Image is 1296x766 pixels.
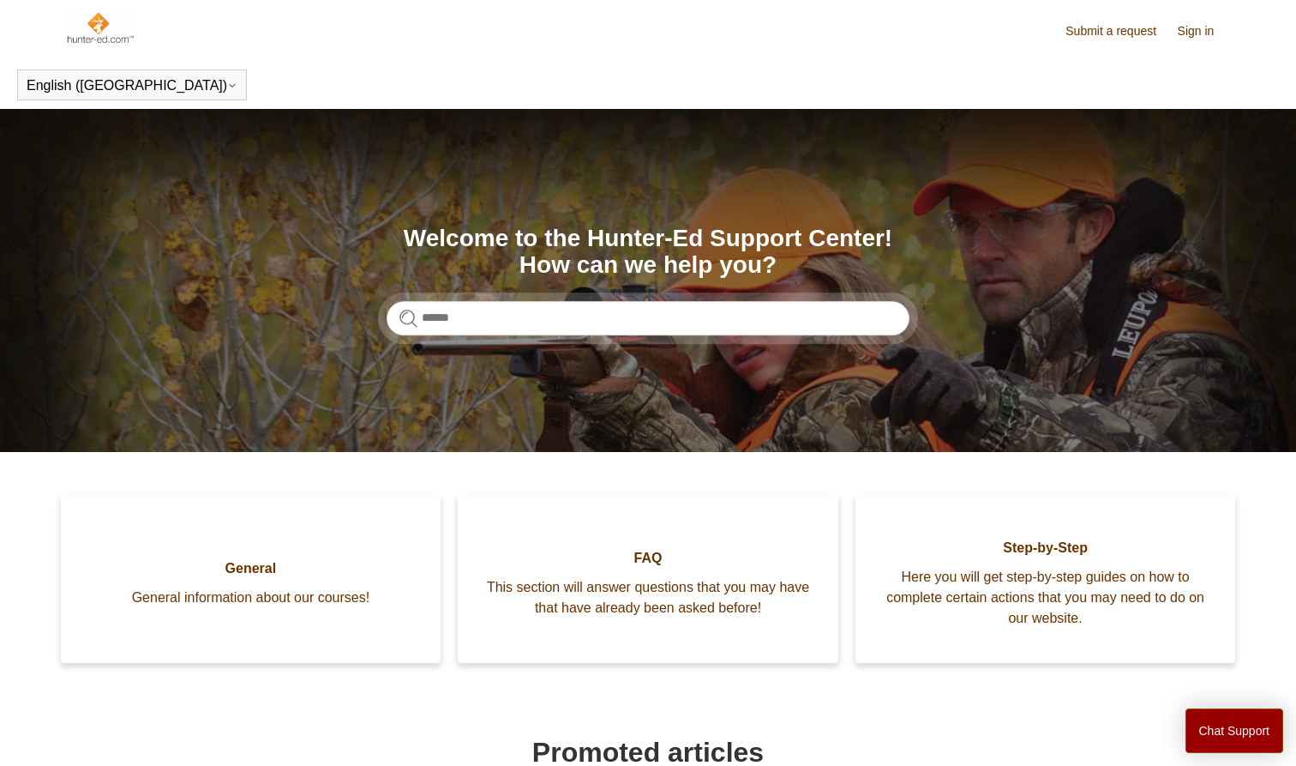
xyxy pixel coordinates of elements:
[387,226,909,279] h1: Welcome to the Hunter-Ed Support Center! How can we help you?
[27,78,237,93] button: English ([GEOGRAPHIC_DATA])
[881,538,1210,558] span: Step-by-Step
[1178,22,1232,40] a: Sign in
[881,567,1210,629] span: Here you will get step-by-step guides on how to complete certain actions that you may need to do ...
[61,495,441,663] a: General General information about our courses!
[855,495,1236,663] a: Step-by-Step Here you will get step-by-step guides on how to complete certain actions that you ma...
[65,10,135,45] img: Hunter-Ed Help Center home page
[87,588,416,608] span: General information about our courses!
[1185,709,1284,753] button: Chat Support
[387,301,909,335] input: Search
[483,548,813,569] span: FAQ
[458,495,838,663] a: FAQ This section will answer questions that you may have that have already been asked before!
[1065,22,1173,40] a: Submit a request
[483,577,813,618] span: This section will answer questions that you may have that have already been asked before!
[87,558,416,579] span: General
